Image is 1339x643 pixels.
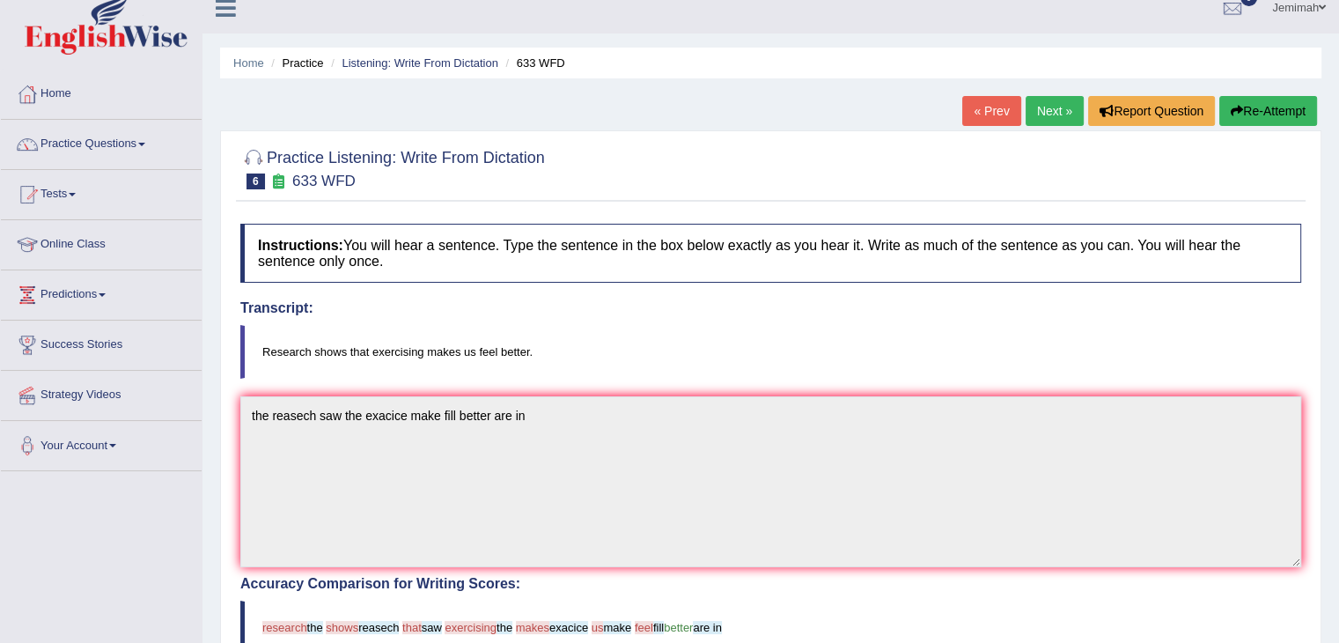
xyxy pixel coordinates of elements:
[445,621,497,634] span: exercising
[1,70,202,114] a: Home
[402,621,422,634] span: that
[653,621,664,634] span: fill
[693,621,722,634] span: are in
[262,621,307,634] span: research
[1,371,202,415] a: Strategy Videos
[664,621,693,634] span: better
[635,621,653,634] span: feel
[1,220,202,264] a: Online Class
[1,421,202,465] a: Your Account
[1219,96,1317,126] button: Re-Attempt
[1,270,202,314] a: Predictions
[240,576,1301,592] h4: Accuracy Comparison for Writing Scores:
[502,55,565,71] li: 633 WFD
[516,621,549,634] span: makes
[422,621,442,634] span: saw
[240,325,1301,379] blockquote: Research shows that exercising makes us feel better.
[1,120,202,164] a: Practice Questions
[240,145,545,189] h2: Practice Listening: Write From Dictation
[258,238,343,253] b: Instructions:
[1088,96,1215,126] button: Report Question
[1026,96,1084,126] a: Next »
[1,170,202,214] a: Tests
[497,621,512,634] span: the
[240,224,1301,283] h4: You will hear a sentence. Type the sentence in the box below exactly as you hear it. Write as muc...
[1,321,202,365] a: Success Stories
[549,621,588,634] span: exacice
[269,174,288,190] small: Exam occurring question
[962,96,1020,126] a: « Prev
[267,55,323,71] li: Practice
[292,173,356,189] small: 633 WFD
[358,621,399,634] span: reasech
[240,300,1301,316] h4: Transcript:
[326,621,358,634] span: shows
[246,174,265,189] span: 6
[342,56,498,70] a: Listening: Write From Dictation
[233,56,264,70] a: Home
[592,621,604,634] span: us
[307,621,323,634] span: the
[603,621,631,634] span: make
